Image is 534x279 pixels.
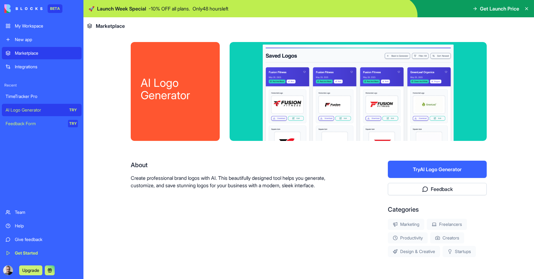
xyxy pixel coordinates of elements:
div: My Workspace [15,23,78,29]
div: About [131,161,348,169]
a: Marketplace [2,47,82,59]
a: TimeTracker Pro [2,90,82,103]
div: AI Logo Generator [141,77,210,101]
div: Freelancers [427,219,467,230]
div: Get Started [15,250,78,256]
div: Feedback Form [6,120,64,127]
a: My Workspace [2,20,82,32]
button: Upgrade [19,265,42,275]
div: Help [15,223,78,229]
button: TryAI Logo Generator [388,161,487,178]
a: Give feedback [2,233,82,246]
span: Recent [2,83,82,88]
div: New app [15,36,78,43]
div: TRY [68,120,78,127]
span: Get Launch Price [480,5,519,12]
span: Marketplace [96,22,125,30]
div: BETA [48,4,62,13]
div: Startups [443,246,476,257]
a: AI Logo GeneratorTRY [2,104,82,116]
div: TimeTracker Pro [6,93,78,99]
div: AI Logo Generator [6,107,64,113]
a: Get Started [2,247,82,259]
p: Only 48 hours left [193,5,228,12]
div: TRY [68,106,78,114]
img: logo [4,4,43,13]
span: Launch Week Special [97,5,146,12]
a: Upgrade [19,267,42,273]
a: Integrations [2,61,82,73]
a: New app [2,33,82,46]
button: Feedback [388,183,487,195]
a: Team [2,206,82,218]
span: 🚀 [88,5,95,12]
div: Marketing [388,219,424,230]
div: Team [15,209,78,215]
div: Productivity [388,232,428,243]
a: BETA [4,4,62,13]
a: Feedback FormTRY [2,117,82,130]
div: Give feedback [15,236,78,243]
div: Design & Creative [388,246,440,257]
div: Integrations [15,64,78,70]
p: Create professional brand logos with AI. This beautifully designed tool helps you generate, custo... [131,174,348,189]
p: - 10 % OFF all plans. [149,5,190,12]
div: Marketplace [15,50,78,56]
div: Categories [388,205,487,214]
a: Help [2,220,82,232]
img: ACg8ocLWKH2WBv0BjOY7IOy2tV7XdoKH3i89RH_UvDao7cq8d1cjWuz1=s96-c [3,265,13,275]
div: Creators [430,232,464,243]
